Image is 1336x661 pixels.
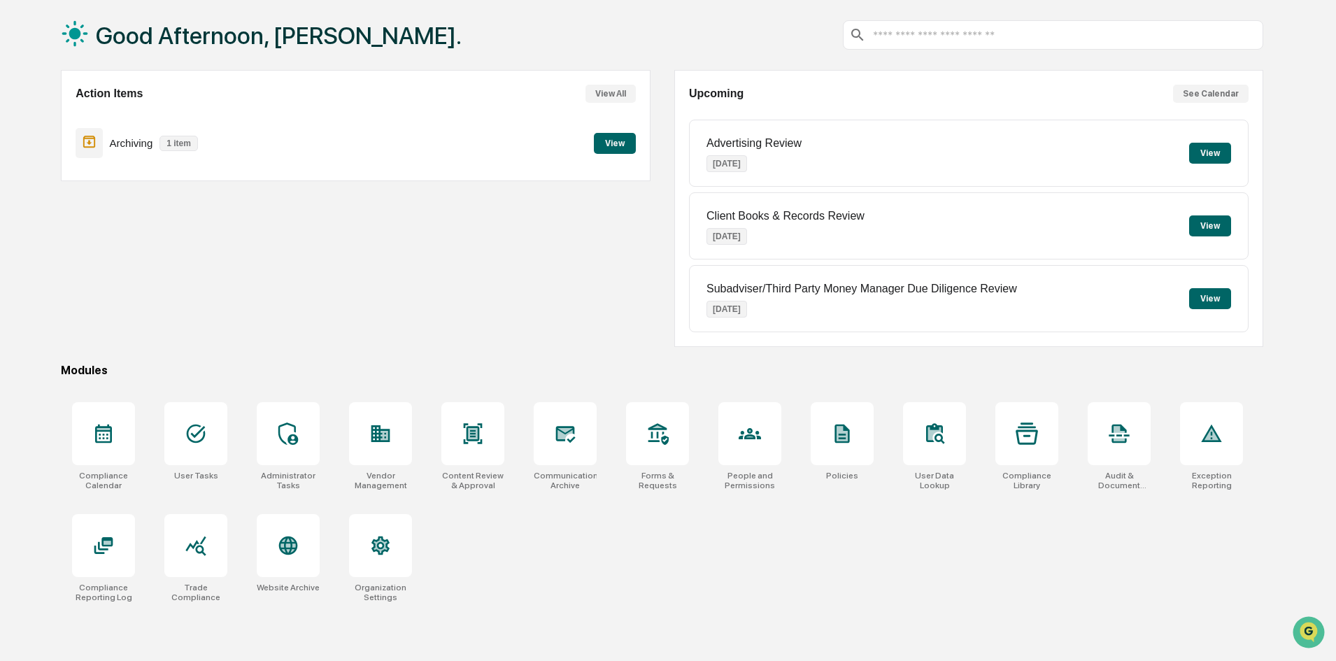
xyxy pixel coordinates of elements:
[8,171,96,196] a: 🖐️Preclearance
[903,471,966,490] div: User Data Lookup
[626,471,689,490] div: Forms & Requests
[534,471,597,490] div: Communications Archive
[585,85,636,103] button: View All
[689,87,744,100] h2: Upcoming
[28,203,88,217] span: Data Lookup
[8,197,94,222] a: 🔎Data Lookup
[174,471,218,481] div: User Tasks
[1189,143,1231,164] button: View
[594,136,636,149] a: View
[48,121,177,132] div: We're available if you need us!
[441,471,504,490] div: Content Review & Approval
[96,171,179,196] a: 🗄️Attestations
[1088,471,1151,490] div: Audit & Document Logs
[14,178,25,189] div: 🖐️
[706,301,747,318] p: [DATE]
[718,471,781,490] div: People and Permissions
[826,471,858,481] div: Policies
[706,137,802,150] p: Advertising Review
[14,29,255,52] p: How can we help?
[72,471,135,490] div: Compliance Calendar
[61,364,1263,377] div: Modules
[238,111,255,128] button: Start new chat
[257,471,320,490] div: Administrator Tasks
[1189,288,1231,309] button: View
[706,228,747,245] p: [DATE]
[14,204,25,215] div: 🔎
[706,283,1017,295] p: Subadviser/Third Party Money Manager Due Diligence Review
[14,107,39,132] img: 1746055101610-c473b297-6a78-478c-a979-82029cc54cd1
[706,155,747,172] p: [DATE]
[349,583,412,602] div: Organization Settings
[995,471,1058,490] div: Compliance Library
[76,87,143,100] h2: Action Items
[1189,215,1231,236] button: View
[115,176,173,190] span: Attestations
[139,237,169,248] span: Pylon
[72,583,135,602] div: Compliance Reporting Log
[1180,471,1243,490] div: Exception Reporting
[706,210,865,222] p: Client Books & Records Review
[1291,615,1329,653] iframe: Open customer support
[101,178,113,189] div: 🗄️
[28,176,90,190] span: Preclearance
[594,133,636,154] button: View
[164,583,227,602] div: Trade Compliance
[257,583,320,592] div: Website Archive
[99,236,169,248] a: Powered byPylon
[159,136,198,151] p: 1 item
[48,107,229,121] div: Start new chat
[349,471,412,490] div: Vendor Management
[110,137,153,149] p: Archiving
[96,22,462,50] h1: Good Afternoon, [PERSON_NAME].
[1173,85,1249,103] button: See Calendar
